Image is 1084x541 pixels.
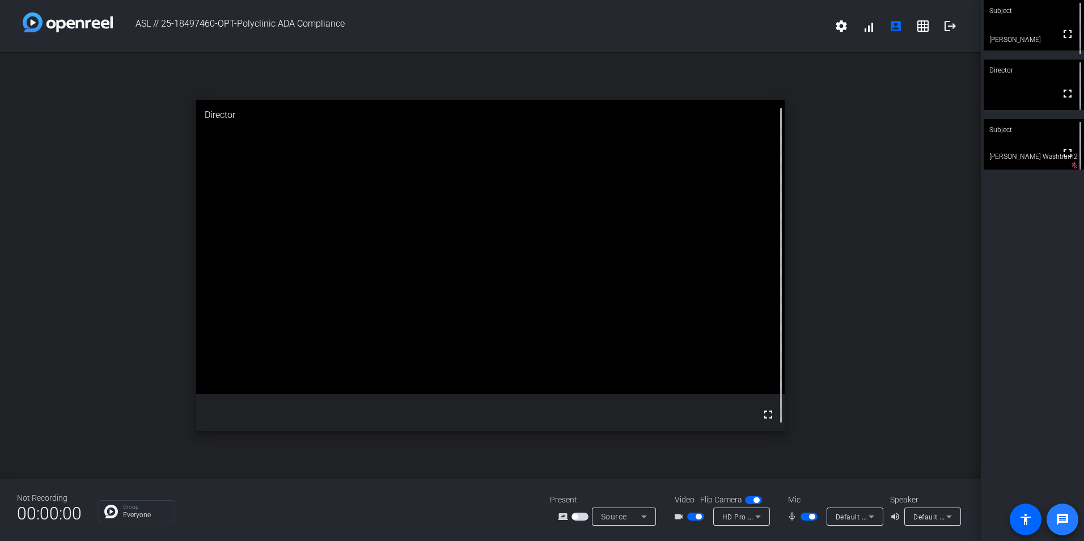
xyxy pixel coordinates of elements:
mat-icon: fullscreen [1061,146,1074,160]
img: white-gradient.svg [23,12,113,32]
span: Flip Camera [700,494,742,506]
div: Speaker [890,494,958,506]
mat-icon: grid_on [916,19,930,33]
mat-icon: logout [943,19,957,33]
mat-icon: screen_share_outline [558,510,571,523]
mat-icon: fullscreen [761,408,775,421]
span: Default - Microphone (HD Pro Webcam C920) (046d:082d) [836,512,1030,521]
div: Director [984,60,1084,81]
p: Everyone [123,512,169,518]
div: Subject [984,119,1084,141]
mat-icon: volume_up [890,510,904,523]
p: Group [123,504,169,510]
mat-icon: settings [835,19,848,33]
span: 00:00:00 [17,500,82,527]
mat-icon: account_box [889,19,903,33]
span: Source [601,512,627,521]
div: Present [550,494,663,506]
img: Chat Icon [104,505,118,518]
span: HD Pro Webcam C920 (046d:082d) [722,512,840,521]
button: signal_cellular_alt [855,12,882,40]
mat-icon: accessibility [1019,513,1032,526]
span: Video [675,494,695,506]
div: Mic [777,494,890,506]
mat-icon: videocam_outline [674,510,687,523]
mat-icon: fullscreen [1061,87,1074,100]
div: Not Recording [17,492,82,504]
mat-icon: message [1056,513,1069,526]
mat-icon: mic_none [787,510,801,523]
div: Director [196,100,785,130]
span: ASL // 25-18497460-OPT-Polyclinic ADA Compliance [113,12,828,40]
mat-icon: fullscreen [1061,27,1074,41]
